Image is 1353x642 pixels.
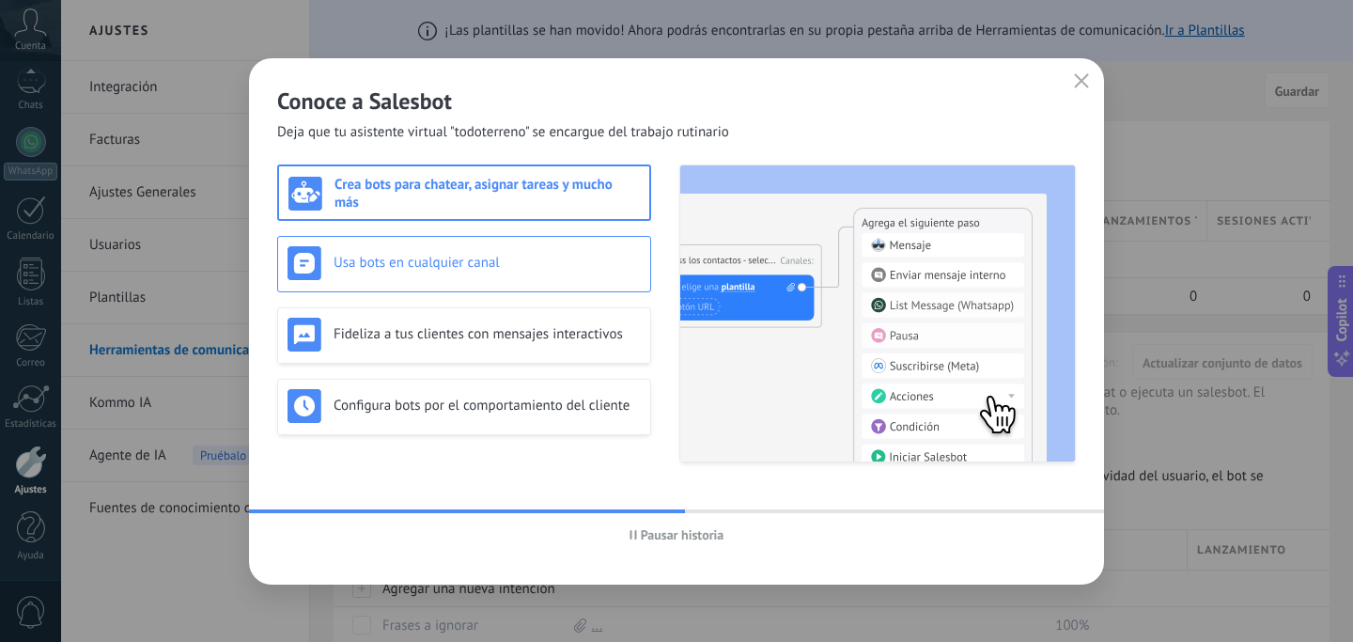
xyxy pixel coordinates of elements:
[621,521,733,549] button: Pausar historia
[641,528,724,541] span: Pausar historia
[277,86,1076,116] h2: Conoce a Salesbot
[334,176,640,211] h3: Crea bots para chatear, asignar tareas y mucho más
[334,397,641,415] h3: Configura bots por el comportamiento del cliente
[334,325,641,343] h3: Fideliza a tus clientes con mensajes interactivos
[334,254,641,272] h3: Usa bots en cualquier canal
[277,123,729,142] span: Deja que tu asistente virtual "todoterreno" se encargue del trabajo rutinario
